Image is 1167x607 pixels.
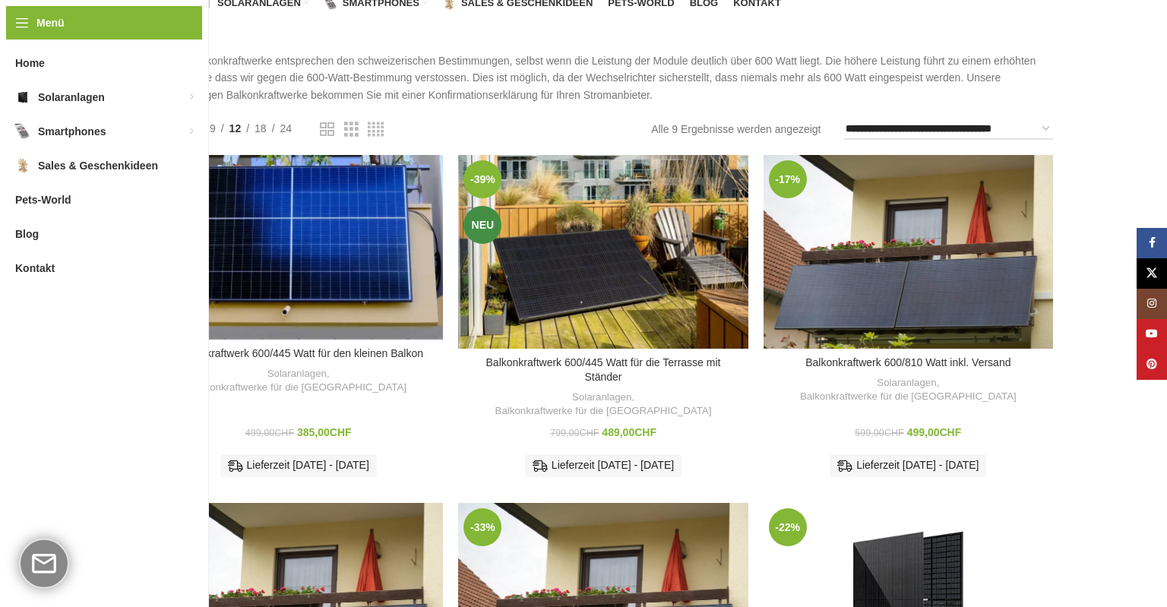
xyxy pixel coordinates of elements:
[15,124,30,139] img: Smartphones
[245,428,294,438] bdi: 499,00
[280,122,293,134] span: 24
[15,254,55,282] span: Kontakt
[153,155,443,340] a: Balkonkraftwerk 600/445 Watt für den kleinen Balkon
[275,120,298,137] a: 24
[297,426,352,438] bdi: 385,00
[15,90,30,105] img: Solaranlagen
[844,119,1054,140] select: Shop-Reihenfolge
[884,428,904,438] span: CHF
[764,155,1053,349] a: Balkonkraftwerk 600/810 Watt inkl. Versand
[940,426,962,438] span: CHF
[550,428,599,438] bdi: 799,00
[153,52,1059,103] p: Unsere Balkonkraftwerke entsprechen den schweizerischen Bestimmungen, selbst wenn die Leistung de...
[525,454,682,477] div: Lieferzeit [DATE] - [DATE]
[36,14,65,31] span: Menü
[210,122,216,134] span: 9
[1137,228,1167,258] a: Facebook Social Link
[1137,349,1167,380] a: Pinterest Social Link
[368,120,384,139] a: Rasteransicht 4
[463,160,501,198] span: -39%
[1137,258,1167,289] a: X Social Link
[463,206,501,244] span: Neu
[580,428,599,438] span: CHF
[651,121,821,138] p: Alle 9 Ergebnisse werden angezeigt
[267,367,327,381] a: Solaranlagen
[805,356,1010,368] a: Balkonkraftwerk 600/810 Watt inkl. Versand
[161,367,435,395] div: ,
[229,122,242,134] span: 12
[320,120,334,139] a: Rasteransicht 2
[495,404,712,419] a: Balkonkraftwerke für die [GEOGRAPHIC_DATA]
[15,186,71,213] span: Pets-World
[204,120,221,137] a: 9
[466,390,740,419] div: ,
[769,508,807,546] span: -22%
[458,155,748,348] a: Balkonkraftwerk 600/445 Watt für die Terrasse mit Ständer
[173,347,423,359] a: Balkonkraftwerk 600/445 Watt für den kleinen Balkon
[255,122,267,134] span: 18
[38,152,158,179] span: Sales & Geschenkideen
[800,390,1017,404] a: Balkonkraftwerke für die [GEOGRAPHIC_DATA]
[38,84,105,111] span: Solaranlagen
[190,381,406,395] a: Balkonkraftwerke für die [GEOGRAPHIC_DATA]
[220,454,377,477] div: Lieferzeit [DATE] - [DATE]
[38,118,106,145] span: Smartphones
[769,160,807,198] span: -17%
[15,49,45,77] span: Home
[1137,319,1167,349] a: YouTube Social Link
[830,454,986,477] div: Lieferzeit [DATE] - [DATE]
[602,426,656,438] bdi: 489,00
[907,426,962,438] bdi: 499,00
[274,428,294,438] span: CHF
[344,120,359,139] a: Rasteransicht 3
[572,390,631,405] a: Solaranlagen
[1137,289,1167,319] a: Instagram Social Link
[15,220,39,248] span: Blog
[877,376,936,390] a: Solaranlagen
[771,376,1045,404] div: ,
[15,158,30,173] img: Sales & Geschenkideen
[855,428,903,438] bdi: 599,00
[486,356,721,384] a: Balkonkraftwerk 600/445 Watt für die Terrasse mit Ständer
[224,120,247,137] a: 12
[249,120,272,137] a: 18
[634,426,656,438] span: CHF
[330,426,352,438] span: CHF
[463,508,501,546] span: -33%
